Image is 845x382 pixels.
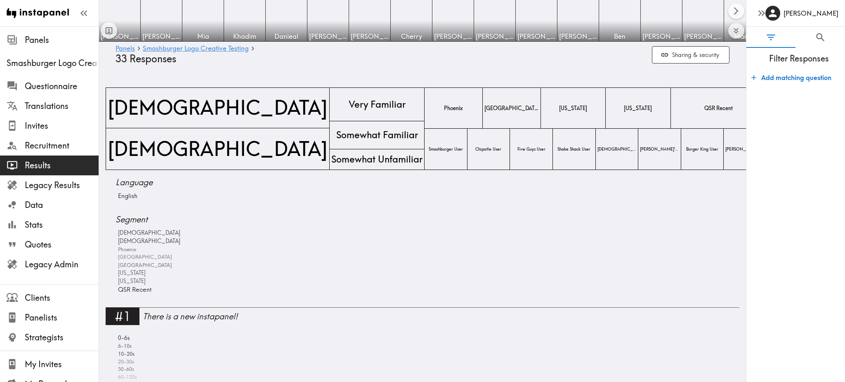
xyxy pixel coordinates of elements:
span: Invites [25,120,99,132]
span: Legacy Results [25,179,99,191]
span: 20-30s [116,358,134,366]
button: Expand to show all items [728,23,744,39]
span: 60-120s [116,373,137,381]
div: There is a new instapanel! [143,311,739,322]
span: [PERSON_NAME] [517,32,555,41]
span: Search [815,32,826,43]
span: Legacy Admin [25,259,99,270]
span: Burger King User [684,145,720,154]
span: Data [25,199,99,211]
a: #1There is a new instapanel! [106,307,739,330]
span: [PERSON_NAME] User [724,145,766,154]
span: Questionnaire [25,80,99,92]
span: Phoenix [116,245,136,253]
span: 30-60s [116,365,134,373]
span: Stats [25,219,99,231]
span: [PERSON_NAME] [309,32,347,41]
span: [DEMOGRAPHIC_DATA]-Fil-A User [596,145,638,154]
span: Smashburger User [427,145,465,154]
span: Phoenix [442,103,464,113]
a: Panels [116,45,135,53]
span: [GEOGRAPHIC_DATA] [116,261,172,269]
span: Very Familiar [347,96,407,113]
span: 10-20s [116,350,135,358]
span: [PERSON_NAME] [476,32,514,41]
span: Strategists [25,332,99,343]
span: Maddy [726,32,764,41]
span: Ben [601,32,639,41]
span: Khadim [226,32,264,41]
button: Add matching question [748,69,835,86]
button: Sharing & security [652,46,729,64]
span: 0-6s [116,334,130,342]
span: 33 Responses [116,53,176,65]
span: Quotes [25,239,99,250]
span: [GEOGRAPHIC_DATA] [483,103,541,113]
a: Smashburger Logo Creative Testing [143,45,249,53]
span: Language [116,177,729,188]
span: [US_STATE] [116,277,146,285]
span: Clients [25,292,99,304]
span: [PERSON_NAME] [351,32,389,41]
span: [PERSON_NAME] [684,32,722,41]
span: QSR Recent [116,285,151,294]
span: Danieal [267,32,305,41]
span: [DEMOGRAPHIC_DATA] [106,92,329,123]
span: [US_STATE] [622,103,654,113]
button: Toggle between responses and questions [101,22,117,39]
span: Five Guys User [516,145,547,154]
span: Somewhat Unfamiliar [330,151,424,167]
span: Panels [25,34,99,46]
span: Results [25,160,99,171]
span: QSR Recent [703,103,734,113]
span: Recruitment [25,140,99,151]
span: Translations [25,100,99,112]
div: #1 [106,307,139,325]
span: Somewhat Familiar [335,127,420,143]
span: [PERSON_NAME] [434,32,472,41]
span: [PERSON_NAME] [642,32,680,41]
span: [PERSON_NAME] [101,32,139,41]
span: [DEMOGRAPHIC_DATA] [106,134,329,164]
span: [US_STATE] [116,269,146,277]
span: [PERSON_NAME] [142,32,180,41]
span: Smashburger Logo Creative Testing [7,57,99,69]
span: Filter Responses [753,53,845,64]
span: Panelists [25,312,99,323]
span: 6-10s [116,342,132,350]
span: Segment [116,214,729,225]
span: Cherry [392,32,430,41]
span: Chipotle User [474,145,503,154]
span: English [116,191,137,200]
span: [GEOGRAPHIC_DATA] [116,253,172,261]
span: My Invites [25,358,99,370]
button: Scroll right [728,3,744,19]
span: [DEMOGRAPHIC_DATA] [116,229,180,237]
span: Shake Shack User [556,145,592,154]
span: [DEMOGRAPHIC_DATA] [116,237,180,245]
h6: [PERSON_NAME] [784,9,838,18]
span: [PERSON_NAME] [559,32,597,41]
span: Mia [184,32,222,41]
button: Filter Responses [746,27,796,48]
span: [US_STATE] [557,103,589,113]
span: [PERSON_NAME]'s User [638,145,681,154]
